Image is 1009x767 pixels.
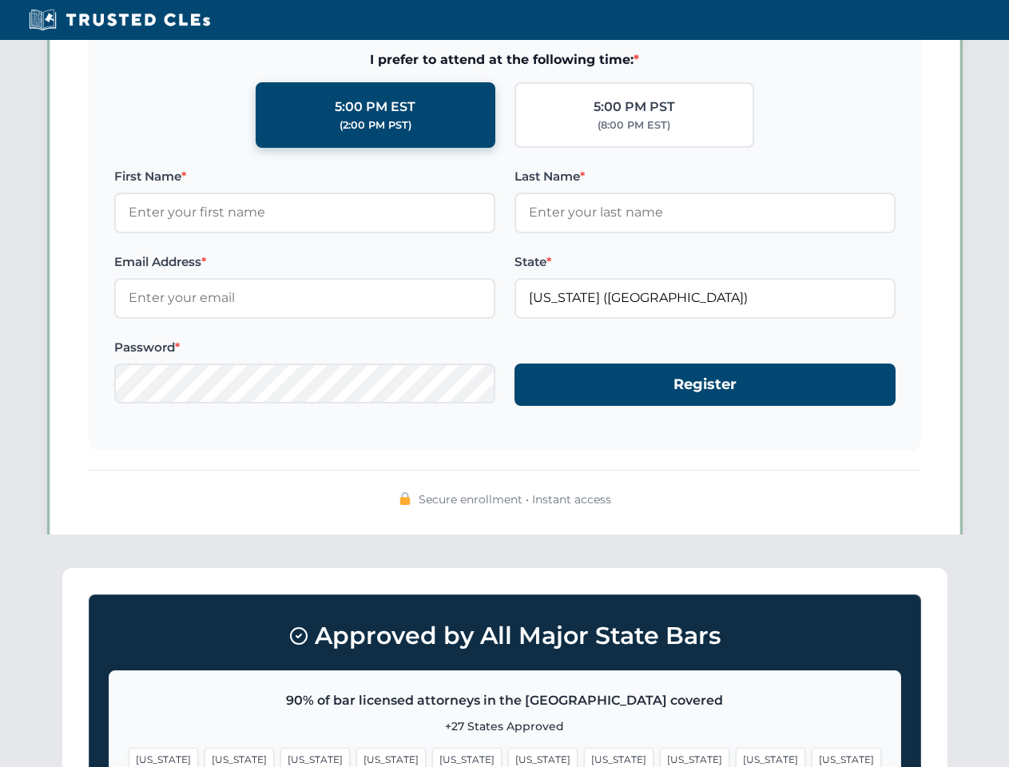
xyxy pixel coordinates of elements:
[514,278,896,318] input: Florida (FL)
[114,167,495,186] label: First Name
[114,278,495,318] input: Enter your email
[340,117,411,133] div: (2:00 PM PST)
[335,97,415,117] div: 5:00 PM EST
[114,50,896,70] span: I prefer to attend at the following time:
[114,338,495,357] label: Password
[109,614,901,658] h3: Approved by All Major State Bars
[514,167,896,186] label: Last Name
[114,252,495,272] label: Email Address
[419,491,611,508] span: Secure enrollment • Instant access
[514,193,896,232] input: Enter your last name
[514,252,896,272] label: State
[24,8,215,32] img: Trusted CLEs
[129,717,881,735] p: +27 States Approved
[399,492,411,505] img: 🔒
[129,690,881,711] p: 90% of bar licensed attorneys in the [GEOGRAPHIC_DATA] covered
[594,97,675,117] div: 5:00 PM PST
[598,117,670,133] div: (8:00 PM EST)
[514,364,896,406] button: Register
[114,193,495,232] input: Enter your first name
